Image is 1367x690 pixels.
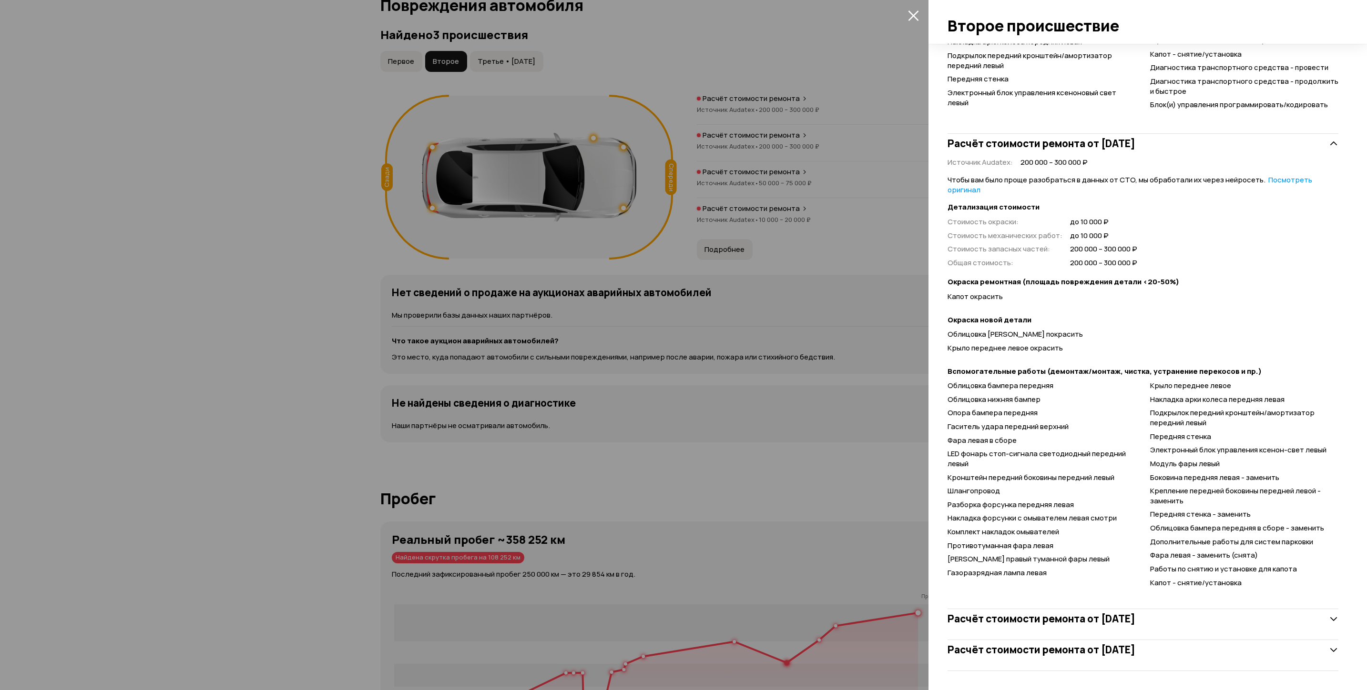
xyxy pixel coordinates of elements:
span: Комплект накладок омывателей [948,527,1059,537]
span: Облицовка бампера передняя [948,380,1053,390]
span: Диагностика транспортного средства - продолжить и быстрое [1150,76,1338,96]
span: 200 000 – 300 000 ₽ [1070,244,1137,254]
span: Стоимость механических работ : [948,230,1062,240]
span: Источник Audatex : [948,157,1013,167]
span: Диагностика транспортного средства - провести [1150,62,1328,72]
span: Модуль фары левый [1150,459,1220,469]
span: Облицовка бампера передняя в сборе - заменить [1150,523,1324,533]
strong: Детализация стоимости [948,202,1338,212]
span: до 10 000 ₽ [1070,217,1137,227]
span: Блок(и) управления программировать/кодировать [1150,100,1328,110]
span: Крыло переднее левое окрасить [948,343,1063,353]
span: Фара левая - заменить (снята) [1150,550,1258,560]
span: [PERSON_NAME] правый туманной фары левый [948,554,1110,564]
span: Облицовка нижняя бампер [948,394,1041,404]
span: Разборка форсунка передняя левая [948,500,1074,510]
span: Стоимость окраски : [948,217,1019,227]
span: Работы по снятию и установке для капота [1150,564,1297,574]
h3: Расчёт стоимости ремонта от [DATE] [948,137,1135,150]
span: Передняя стенка [1150,431,1211,441]
button: закрыть [906,8,921,23]
span: Электронный блок управления ксенон-свет левый [1150,445,1326,455]
span: Чтобы вам было проще разобраться в данных от СТО, мы обработали их через нейросеть. [948,175,1312,195]
span: Кронштейн передний боковины передний левый [948,472,1114,482]
h3: Расчёт стоимости ремонта от [DATE] [948,612,1135,625]
span: Боковина передняя левая - заменить [1150,472,1279,482]
span: Фара левая в сборе [948,435,1017,445]
strong: Окраска ремонтная (площадь повреждения детали <20-50%) [948,277,1338,287]
span: 200 000 – 300 000 ₽ [1020,158,1088,168]
h3: Расчёт стоимости ремонта от [DATE] [948,643,1135,656]
span: Шлангопровод [948,486,1000,496]
span: Электронный блок управления ксеноновый свет левый [948,88,1116,108]
span: Подкрылок передний кронштейн/амортизатор передний левый [1150,408,1315,428]
span: LED фонарь стоп-сигнала светодиодный передний левый [948,449,1126,469]
span: Гаситель удара передний верхний [948,421,1069,431]
span: Крепление передней боковины передней левой - заменить [1150,486,1321,506]
span: Подкрылок передний кронштейн/амортизатор передний левый [948,50,1112,70]
span: 200 000 – 300 000 ₽ [1070,258,1137,268]
span: Капот - снятие/установка [1150,49,1242,59]
span: Противотуманная фара левая [948,540,1053,550]
span: Накладка форсунки с омывателем левая смотри [948,513,1117,523]
span: Крыло переднее левое [1150,380,1231,390]
span: Общая стоимость : [948,258,1013,268]
span: Газоразрядная лампа левая [948,568,1047,578]
span: Передняя стенка [948,74,1009,84]
span: Капот - снятие/установка [1150,578,1242,588]
span: Дополнительные работы для систем парковки [1150,537,1313,547]
span: до 10 000 ₽ [1070,231,1137,241]
span: Опора бампера передняя [948,408,1038,418]
span: Облицовка [PERSON_NAME] покрасить [948,329,1083,339]
span: Стоимость запасных частей : [948,244,1050,254]
span: Накладка арки колеса передняя левая [1150,394,1285,404]
strong: Окраска новой детали [948,315,1338,325]
a: Посмотреть оригинал [948,175,1312,195]
span: Передняя стенка - заменить [1150,509,1251,519]
span: Капот окрасить [948,291,1003,301]
strong: Вспомогательные работы (демонтаж/монтаж, чистка, устранение перекосов и пр.) [948,367,1338,377]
